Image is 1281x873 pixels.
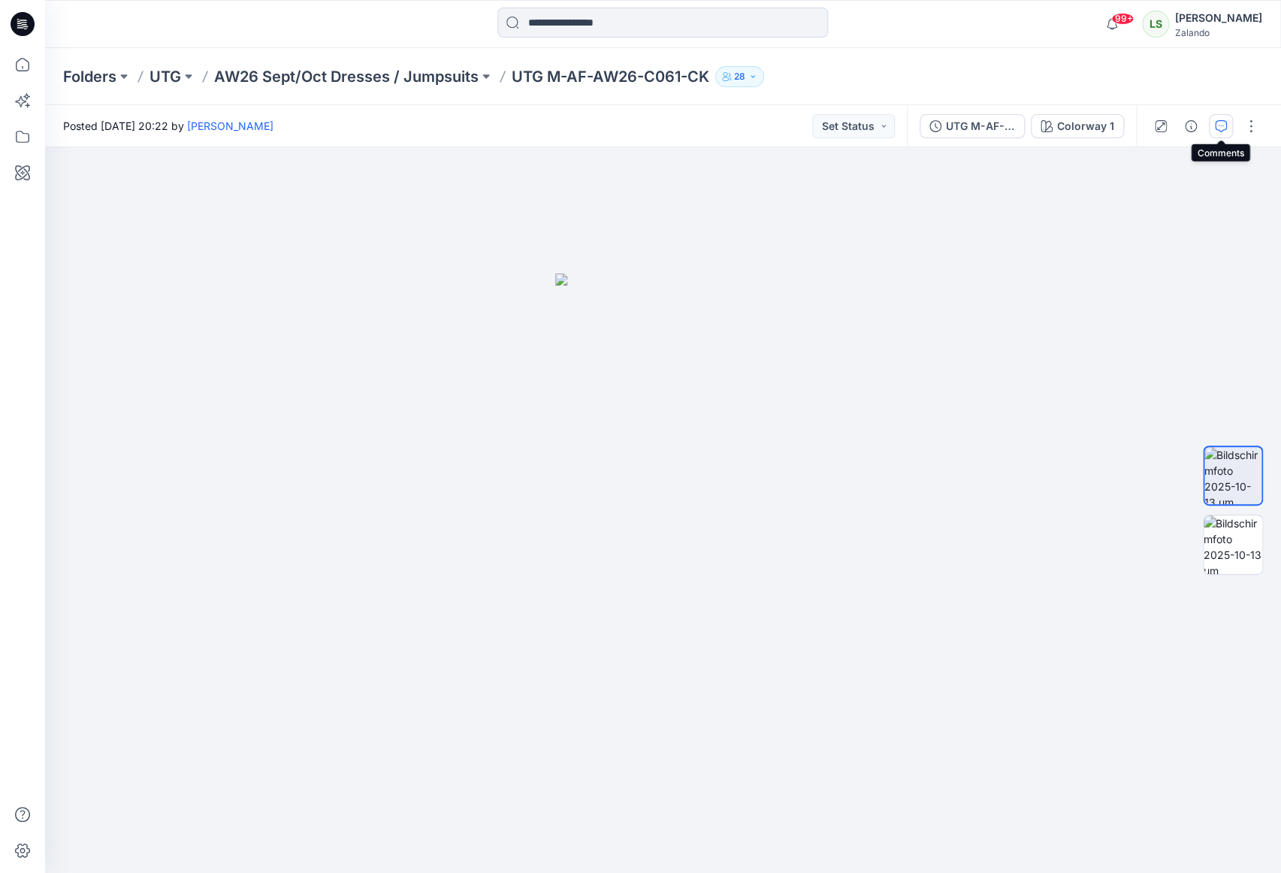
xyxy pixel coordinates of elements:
[920,114,1025,138] button: UTG M-AF-AW26-C061-CK
[1175,27,1262,38] div: Zalando
[1057,118,1114,134] div: Colorway 1
[1142,11,1169,38] div: LS
[512,66,709,87] p: UTG M-AF-AW26-C061-CK
[187,119,273,132] a: [PERSON_NAME]
[555,273,771,873] img: eyJhbGciOiJIUzI1NiIsImtpZCI6IjAiLCJzbHQiOiJzZXMiLCJ0eXAiOiJKV1QifQ.eyJkYXRhIjp7InR5cGUiOiJzdG9yYW...
[150,66,181,87] a: UTG
[63,66,116,87] a: Folders
[1204,447,1261,504] img: Bildschirmfoto 2025-10-13 um 20.22.13
[1204,515,1262,574] img: Bildschirmfoto 2025-10-13 um 20.22.32
[715,66,764,87] button: 28
[734,68,745,85] p: 28
[1111,13,1134,25] span: 99+
[1175,9,1262,27] div: [PERSON_NAME]
[214,66,479,87] a: AW26 Sept/Oct Dresses / Jumpsuits
[1031,114,1124,138] button: Colorway 1
[946,118,1015,134] div: UTG M-AF-AW26-C061-CK
[63,118,273,134] span: Posted [DATE] 20:22 by
[1179,114,1203,138] button: Details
